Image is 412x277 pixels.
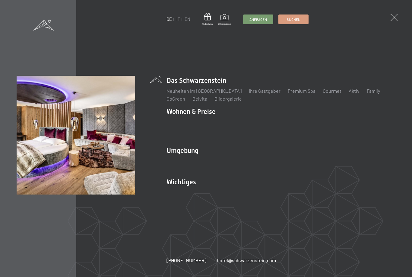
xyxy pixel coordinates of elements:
[202,22,213,26] span: Gutschein
[166,88,242,94] a: Neuheiten im [GEOGRAPHIC_DATA]
[214,96,242,101] a: Bildergalerie
[218,22,231,26] span: Bildergalerie
[202,13,213,26] a: Gutschein
[176,17,180,22] a: IT
[249,17,267,22] span: Anfragen
[166,257,206,264] a: [PHONE_NUMBER]
[287,17,300,22] span: Buchen
[243,15,273,24] a: Anfragen
[218,14,231,25] a: Bildergalerie
[249,88,280,94] a: Ihre Gastgeber
[367,88,380,94] a: Family
[349,88,360,94] a: Aktiv
[323,88,341,94] a: Gourmet
[192,96,207,101] a: Belvita
[288,88,315,94] a: Premium Spa
[166,17,172,22] a: DE
[279,15,308,24] a: Buchen
[185,17,190,22] a: EN
[166,96,185,101] a: GoGreen
[217,257,276,264] a: hotel@schwarzenstein.com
